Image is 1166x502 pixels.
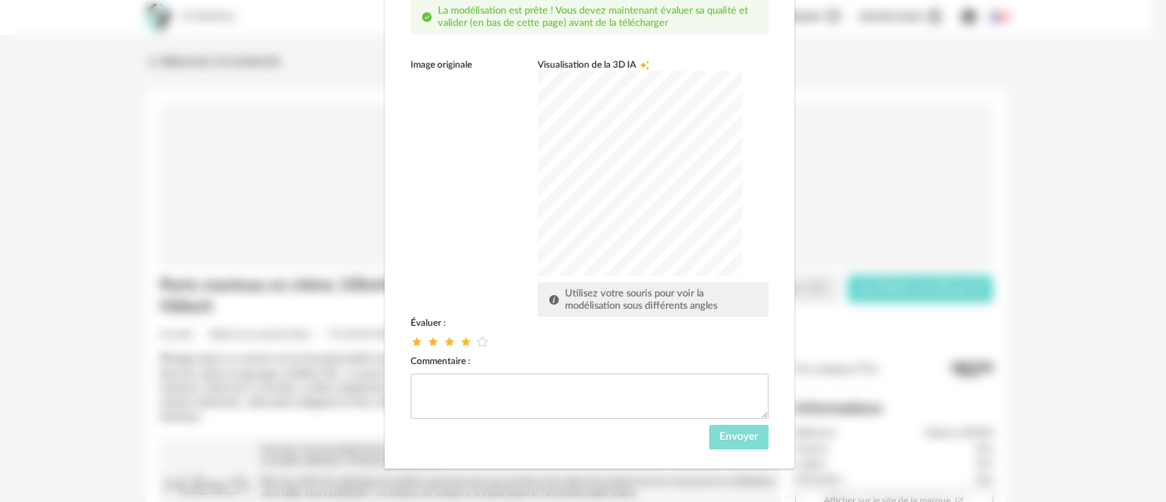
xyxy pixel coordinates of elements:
[719,431,758,442] span: Envoyer
[438,5,748,28] span: La modélisation est prête ! Vous devez maintenant évaluer sa qualité et valider (en bas de cette ...
[538,59,636,71] span: Visualisation de la 3D IA
[709,425,768,449] button: Envoyer
[565,288,717,311] span: Utilisez votre souris pour voir la modélisation sous différents angles
[411,59,526,71] div: Image originale
[411,317,768,329] div: Évaluer :
[411,355,768,367] div: Commentaire :
[639,59,650,71] span: Creation icon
